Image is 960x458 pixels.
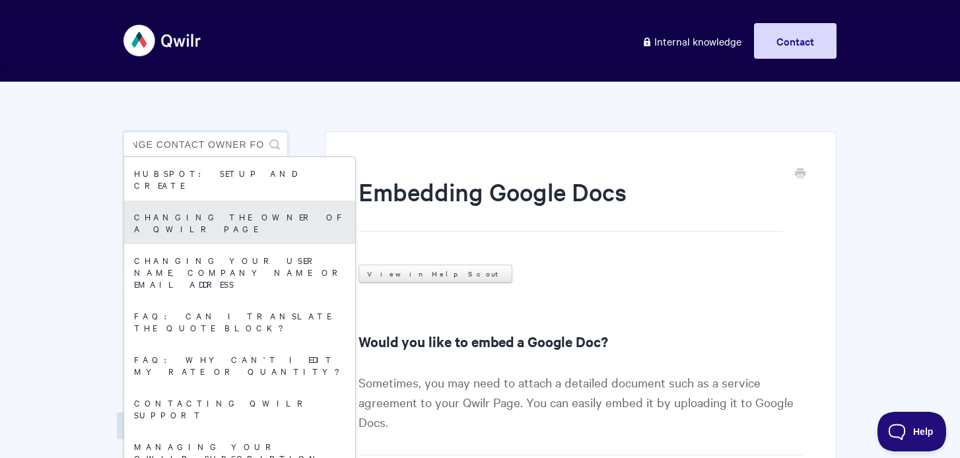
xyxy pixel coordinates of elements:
[795,167,806,181] a: Print this Article
[359,331,803,352] h2: Would you like to embed a Google Doc?
[877,412,947,451] iframe: Toggle Customer Support
[124,244,355,300] a: Changing your user name, company name or email address
[124,157,355,201] a: HubSpot: Setup and Create
[359,372,803,455] p: Sometimes, you may need to attach a detailed document such as a service agreement to your Qwilr P...
[124,300,355,343] a: FAQ: Can I translate the Quote Block?
[124,343,355,387] a: FAQ: Why can't I edit my rate or quantity?
[359,175,783,232] h1: Embedding Google Docs
[124,201,355,244] a: Changing the owner of a Qwilr Page
[117,412,238,439] a: Embedding Content
[632,23,751,59] a: Internal knowledge
[754,23,837,59] a: Contact
[123,16,202,65] img: Qwilr Help Center
[124,387,355,430] a: Contacting Qwilr Support
[123,131,288,158] input: Search
[359,265,512,283] a: View in Help Scout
